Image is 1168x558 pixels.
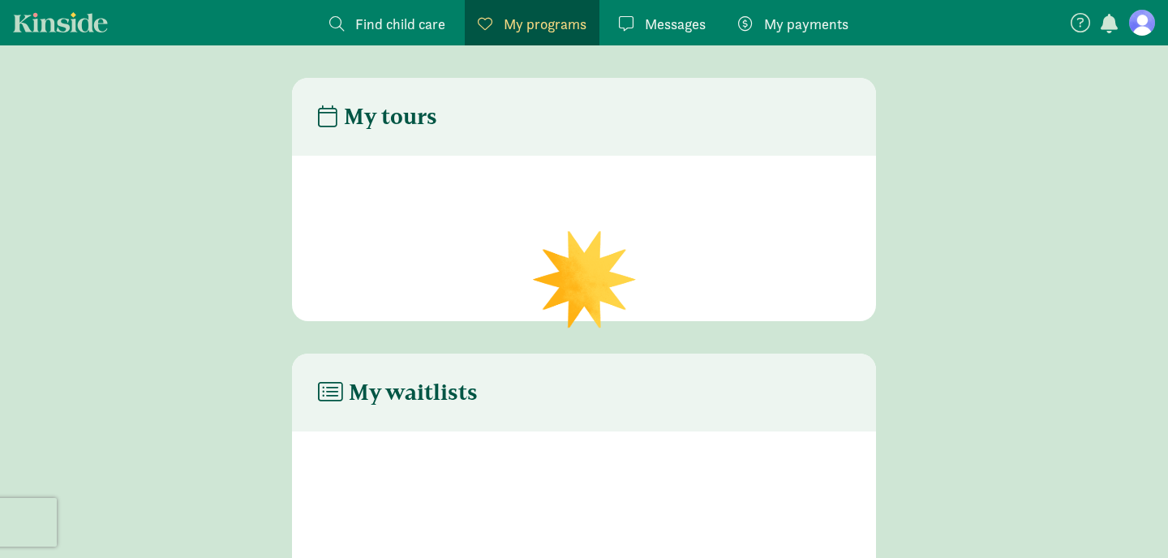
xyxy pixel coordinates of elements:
[764,13,848,35] span: My payments
[504,13,586,35] span: My programs
[355,13,445,35] span: Find child care
[318,104,437,130] h4: My tours
[318,380,478,406] h4: My waitlists
[13,12,108,32] a: Kinside
[645,13,706,35] span: Messages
